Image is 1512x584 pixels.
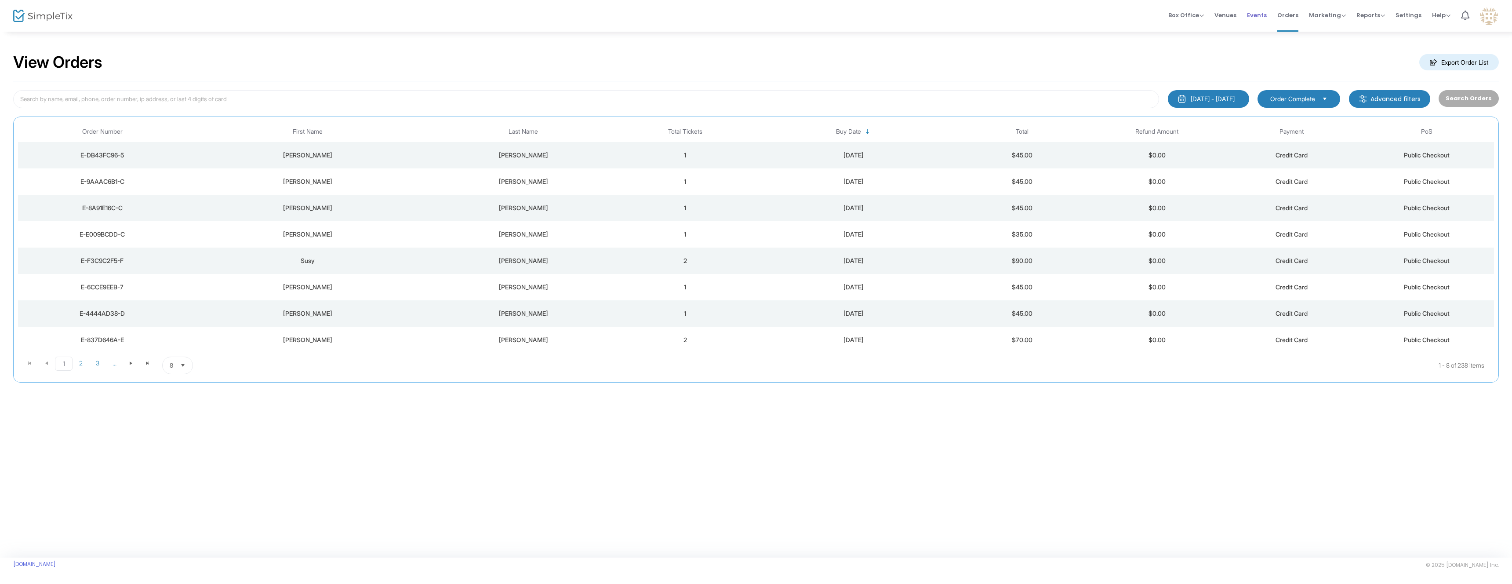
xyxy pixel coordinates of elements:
[864,128,871,135] span: Sortable
[1276,230,1308,238] span: Credit Card
[618,300,753,327] td: 1
[1404,151,1450,159] span: Public Checkout
[431,230,615,239] div: Rogers
[755,309,952,318] div: 10/12/2025
[1426,562,1499,569] span: © 2025 [DOMAIN_NAME] Inc.
[1247,4,1267,26] span: Events
[1090,274,1225,300] td: $0.00
[1419,54,1499,70] m-button: Export Order List
[955,248,1090,274] td: $90.00
[1090,168,1225,195] td: $0.00
[1090,327,1225,353] td: $0.00
[1396,4,1421,26] span: Settings
[1359,95,1367,103] img: filter
[1404,257,1450,264] span: Public Checkout
[955,168,1090,195] td: $45.00
[20,336,184,344] div: E-837D646A-E
[755,204,952,212] div: 10/13/2025
[836,128,861,135] span: Buy Date
[1279,128,1304,135] span: Payment
[431,177,615,186] div: Garza
[1090,195,1225,221] td: $0.00
[123,357,139,370] span: Go to the next page
[1270,95,1315,103] span: Order Complete
[18,121,1494,353] div: Data table
[1404,283,1450,291] span: Public Checkout
[431,336,615,344] div: Alexander
[431,283,615,292] div: Bailey
[1276,310,1308,317] span: Credit Card
[1090,142,1225,168] td: $0.00
[1090,300,1225,327] td: $0.00
[189,256,427,265] div: Susy
[20,230,184,239] div: E-E009BCDD-C
[955,195,1090,221] td: $45.00
[73,357,89,370] span: Page 2
[755,283,952,292] div: 10/12/2025
[955,121,1090,142] th: Total
[13,53,102,72] h2: View Orders
[106,357,123,370] span: Page 4
[1404,310,1450,317] span: Public Checkout
[1090,248,1225,274] td: $0.00
[955,300,1090,327] td: $45.00
[1404,230,1450,238] span: Public Checkout
[1349,90,1430,108] m-button: Advanced filters
[955,221,1090,248] td: $35.00
[20,256,184,265] div: E-F3C9C2F5-F
[755,256,952,265] div: 10/12/2025
[431,204,615,212] div: Paul
[1277,4,1298,26] span: Orders
[1178,95,1186,103] img: monthly
[20,204,184,212] div: E-8A91E16C-C
[755,177,952,186] div: 10/13/2025
[1214,4,1236,26] span: Venues
[293,128,323,135] span: First Name
[1090,121,1225,142] th: Refund Amount
[20,151,184,160] div: E-DB43FC96-5
[618,168,753,195] td: 1
[955,327,1090,353] td: $70.00
[1276,178,1308,185] span: Credit Card
[618,221,753,248] td: 1
[1090,221,1225,248] td: $0.00
[13,561,56,568] a: [DOMAIN_NAME]
[189,336,427,344] div: Julie
[189,283,427,292] div: Chris
[177,357,189,374] button: Select
[55,357,73,371] span: Page 1
[618,142,753,168] td: 1
[1276,283,1308,291] span: Credit Card
[1276,336,1308,343] span: Credit Card
[1168,90,1249,108] button: [DATE] - [DATE]
[89,357,106,370] span: Page 3
[1191,95,1235,103] div: [DATE] - [DATE]
[1276,257,1308,264] span: Credit Card
[13,90,1159,108] input: Search by name, email, phone, order number, ip address, or last 4 digits of card
[1404,178,1450,185] span: Public Checkout
[1356,11,1385,19] span: Reports
[189,151,427,160] div: Patricia
[1404,336,1450,343] span: Public Checkout
[1432,11,1450,19] span: Help
[1309,11,1346,19] span: Marketing
[618,327,753,353] td: 2
[189,177,427,186] div: Selena
[189,204,427,212] div: Valerie
[755,230,952,239] div: 10/13/2025
[127,360,134,367] span: Go to the next page
[82,128,123,135] span: Order Number
[1404,204,1450,212] span: Public Checkout
[139,357,156,370] span: Go to the last page
[618,121,753,142] th: Total Tickets
[280,357,1484,374] kendo-pager-info: 1 - 8 of 238 items
[170,361,173,370] span: 8
[755,336,952,344] div: 10/12/2025
[618,274,753,300] td: 1
[189,230,427,239] div: Erica
[1421,128,1432,135] span: PoS
[955,274,1090,300] td: $45.00
[431,151,615,160] div: Frank
[1276,151,1308,159] span: Credit Card
[431,309,615,318] div: Miller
